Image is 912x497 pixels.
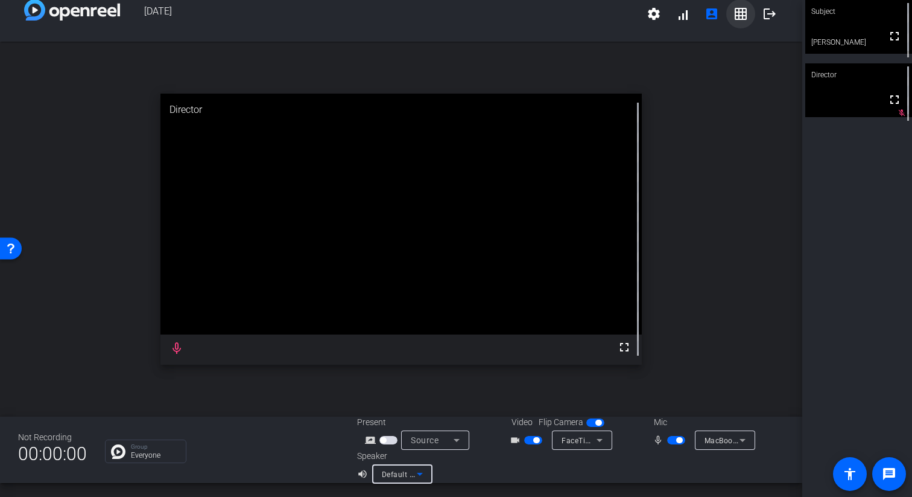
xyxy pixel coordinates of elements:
span: 00:00:00 [18,439,87,469]
mat-icon: videocam_outline [510,433,524,447]
img: Chat Icon [111,444,125,459]
span: Source [411,435,439,445]
mat-icon: accessibility [843,467,857,481]
mat-icon: volume_up [357,467,372,481]
mat-icon: message [882,467,896,481]
mat-icon: fullscreen [887,29,902,43]
span: FaceTime HD Camera [562,435,639,445]
mat-icon: logout [762,7,777,21]
mat-icon: account_box [705,7,719,21]
mat-icon: screen_share_outline [365,433,379,447]
p: Everyone [131,452,180,459]
span: Video [511,416,533,429]
mat-icon: fullscreen [617,340,632,354]
div: Present [357,416,478,429]
div: Mic [642,416,762,429]
div: Speaker [357,450,429,463]
span: Default - MacBook Pro Speakers (Built-in) [382,469,527,479]
div: Director [805,63,912,86]
div: Not Recording [18,431,87,444]
mat-icon: mic_none [653,433,667,447]
mat-icon: settings [647,7,661,21]
span: Flip Camera [539,416,583,429]
mat-icon: fullscreen [887,92,902,107]
p: Group [131,444,180,450]
span: MacBook Pro Microphone (Built-in) [705,435,828,445]
div: Director [160,94,642,126]
mat-icon: grid_on [733,7,748,21]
